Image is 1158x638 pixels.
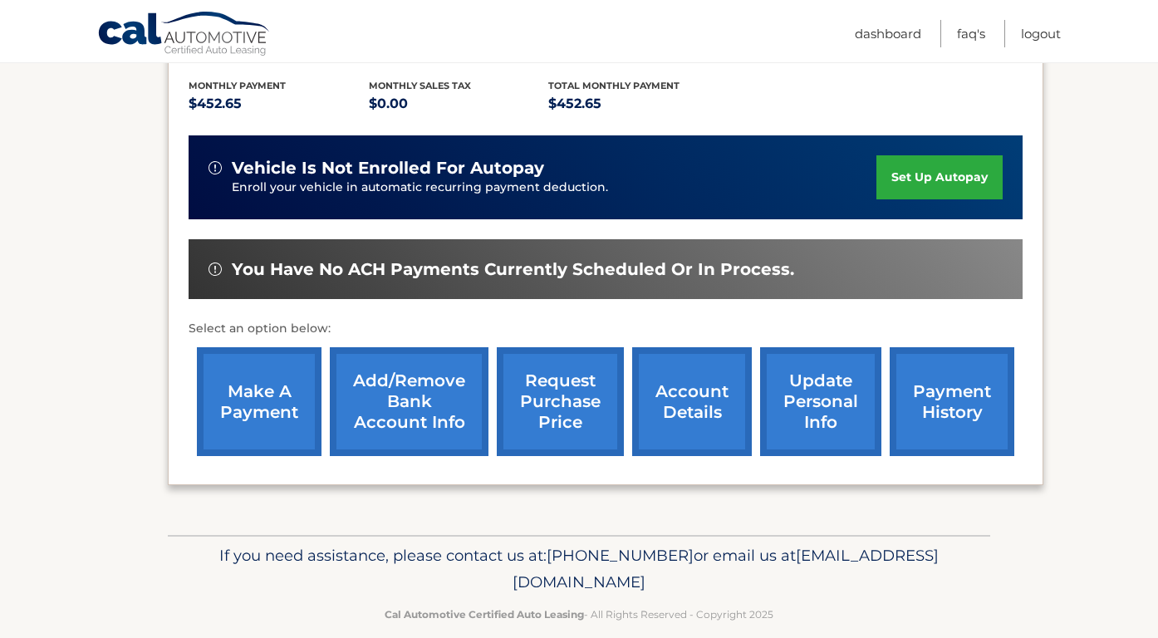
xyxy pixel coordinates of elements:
p: If you need assistance, please contact us at: or email us at [179,542,979,596]
span: [PHONE_NUMBER] [547,546,694,565]
a: FAQ's [957,20,985,47]
span: vehicle is not enrolled for autopay [232,158,544,179]
a: update personal info [760,347,881,456]
a: make a payment [197,347,321,456]
strong: Cal Automotive Certified Auto Leasing [385,608,584,621]
p: Select an option below: [189,319,1023,339]
img: alert-white.svg [209,161,222,174]
p: Enroll your vehicle in automatic recurring payment deduction. [232,179,876,197]
img: alert-white.svg [209,263,222,276]
a: Logout [1021,20,1061,47]
a: account details [632,347,752,456]
a: Cal Automotive [97,11,272,59]
span: [EMAIL_ADDRESS][DOMAIN_NAME] [513,546,939,591]
p: $452.65 [548,92,729,115]
p: $452.65 [189,92,369,115]
a: Add/Remove bank account info [330,347,488,456]
a: payment history [890,347,1014,456]
span: You have no ACH payments currently scheduled or in process. [232,259,794,280]
a: Dashboard [855,20,921,47]
a: request purchase price [497,347,624,456]
p: - All Rights Reserved - Copyright 2025 [179,606,979,623]
span: Monthly Payment [189,80,286,91]
p: $0.00 [369,92,549,115]
a: set up autopay [876,155,1003,199]
span: Monthly sales Tax [369,80,471,91]
span: Total Monthly Payment [548,80,680,91]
